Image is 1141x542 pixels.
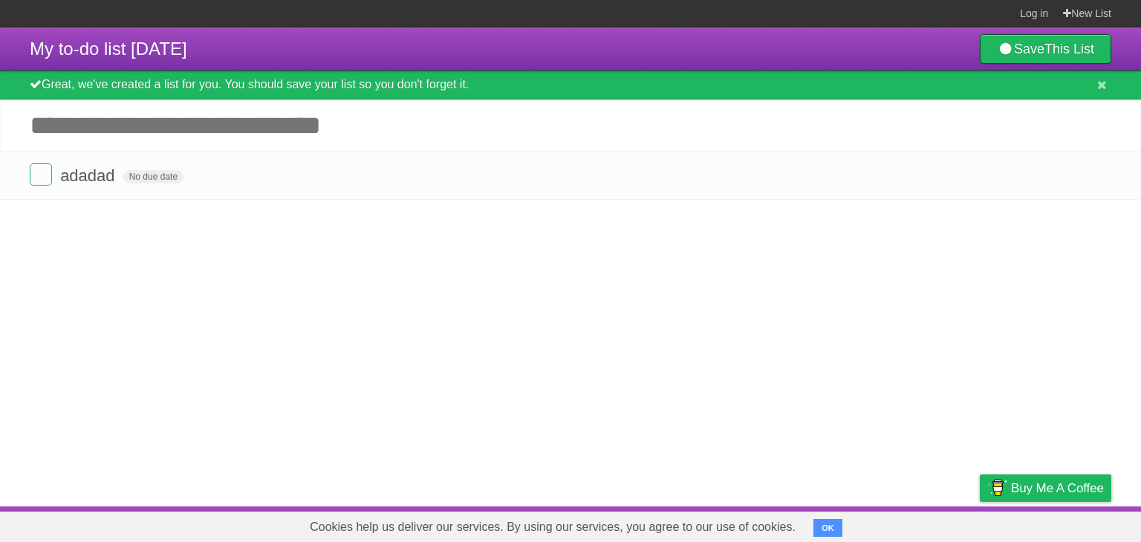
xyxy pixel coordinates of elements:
a: Terms [910,510,943,538]
img: Buy me a coffee [987,475,1007,500]
span: Cookies help us deliver our services. By using our services, you agree to our use of cookies. [295,512,810,542]
a: SaveThis List [980,34,1111,64]
a: Privacy [960,510,999,538]
span: No due date [123,170,183,183]
span: My to-do list [DATE] [30,39,187,59]
a: About [782,510,813,538]
a: Suggest a feature [1018,510,1111,538]
b: This List [1044,42,1094,56]
label: Done [30,163,52,186]
span: adadad [60,166,118,185]
button: OK [813,519,842,537]
a: Developers [831,510,891,538]
span: Buy me a coffee [1011,475,1104,501]
a: Buy me a coffee [980,474,1111,502]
